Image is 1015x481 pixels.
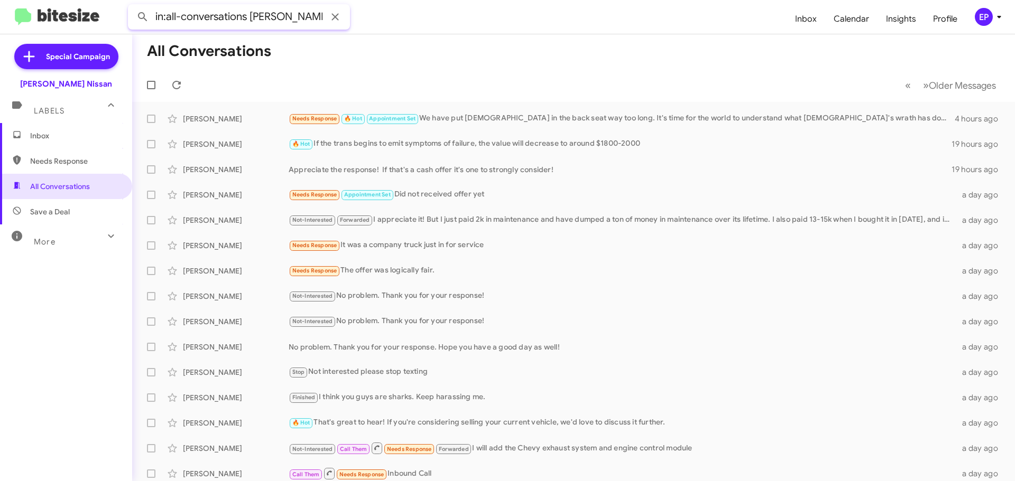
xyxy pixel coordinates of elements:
span: Call Them [340,446,367,452]
div: No problem. Thank you for your response. Hope you have a good day as well! [289,342,956,352]
h1: All Conversations [147,43,271,60]
div: a day ago [956,468,1007,479]
div: [PERSON_NAME] Nissan [20,79,112,89]
div: a day ago [956,266,1007,276]
div: If the trans begins to emit symptoms of failure, the value will decrease to around $1800-2000 [289,138,952,150]
div: [PERSON_NAME] [183,164,289,175]
div: [PERSON_NAME] [183,392,289,403]
span: Inbox [30,130,120,141]
span: « [905,79,911,92]
div: I think you guys are sharks. Keep harassing me. [289,391,956,403]
div: [PERSON_NAME] [183,443,289,454]
div: [PERSON_NAME] [183,114,289,124]
div: a day ago [956,443,1007,454]
div: a day ago [956,291,1007,301]
span: Not-Interested [292,216,333,223]
span: 🔥 Hot [292,140,310,147]
div: Inbound Call [289,467,956,480]
div: Did not received offer yet [289,188,956,201]
div: [PERSON_NAME] [183,291,289,301]
div: a day ago [956,316,1007,327]
span: Needs Response [292,242,337,249]
div: [PERSON_NAME] [183,316,289,327]
span: Older Messages [929,80,996,91]
div: That's great to hear! If you're considering selling your current vehicle, we'd love to discuss it... [289,417,956,429]
span: Needs Response [292,191,337,198]
div: [PERSON_NAME] [183,367,289,378]
span: Appointment Set [344,191,391,198]
div: We have put [DEMOGRAPHIC_DATA] in the back seat way too long. It's time for the world to understa... [289,112,955,125]
span: » [923,79,929,92]
a: Inbox [787,4,825,34]
div: [PERSON_NAME] [183,190,289,200]
span: Forwarded [436,444,471,454]
div: 4 hours ago [955,114,1007,124]
span: Not-Interested [292,293,333,299]
div: [PERSON_NAME] [183,215,289,225]
span: Needs Response [292,267,337,274]
nav: Page navigation example [899,74,1002,96]
span: Save a Deal [30,206,70,217]
div: The offer was logically fair. [289,265,956,277]
span: Call Them [292,471,320,478]
span: 🔥 Hot [344,115,362,122]
span: Not-Interested [292,318,333,325]
button: EP [966,8,1003,26]
div: [PERSON_NAME] [183,266,289,276]
div: [PERSON_NAME] [183,418,289,428]
div: I will add the Chevy exhaust system and engine control module [289,441,956,455]
span: Labels [34,106,64,116]
span: Special Campaign [46,51,110,62]
span: All Conversations [30,181,90,192]
span: Finished [292,394,316,401]
span: Forwarded [337,215,372,225]
span: Stop [292,369,305,375]
div: 19 hours ago [952,164,1007,175]
div: [PERSON_NAME] [183,468,289,479]
button: Previous [899,74,917,96]
input: Search [128,4,350,30]
div: No problem. Thank you for your response! [289,290,956,302]
div: [PERSON_NAME] [183,240,289,251]
span: More [34,237,56,247]
div: It was a company truck just in for service [289,239,956,251]
div: [PERSON_NAME] [183,342,289,352]
div: a day ago [956,367,1007,378]
div: a day ago [956,240,1007,251]
span: Appointment Set [369,115,416,122]
div: a day ago [956,418,1007,428]
span: Needs Response [292,115,337,122]
div: No problem. Thank you for your response! [289,315,956,327]
div: a day ago [956,392,1007,403]
a: Insights [878,4,925,34]
button: Next [917,74,1002,96]
a: Profile [925,4,966,34]
a: Special Campaign [14,44,118,69]
div: 19 hours ago [952,139,1007,149]
div: [PERSON_NAME] [183,139,289,149]
span: Needs Response [30,156,120,166]
div: I appreciate it! But I just paid 2k in maintenance and have dumped a ton of money in maintenance ... [289,214,956,226]
span: Needs Response [339,471,384,478]
span: 🔥 Hot [292,419,310,426]
div: Not interested please stop texting [289,366,956,378]
div: EP [975,8,993,26]
div: a day ago [956,215,1007,225]
div: a day ago [956,190,1007,200]
span: Needs Response [387,446,432,452]
div: a day ago [956,342,1007,352]
span: Not-Interested [292,446,333,452]
a: Calendar [825,4,878,34]
div: Appreciate the response! If that's a cash offer it's one to strongly consider! [289,164,952,175]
